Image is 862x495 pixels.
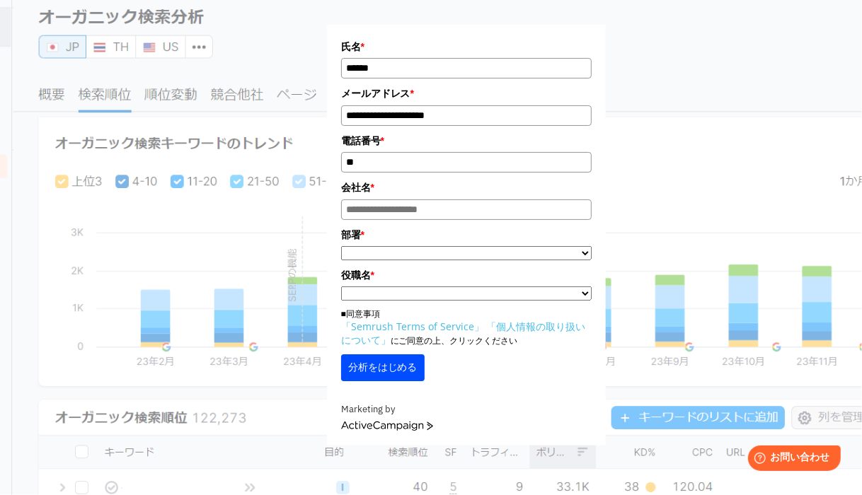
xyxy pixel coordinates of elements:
label: 氏名 [341,39,592,54]
p: ■同意事項 にご同意の上、クリックください [341,308,592,347]
a: 「Semrush Terms of Service」 [341,320,485,333]
label: 会社名 [341,180,592,195]
label: 電話番号 [341,133,592,148]
div: Marketing by [341,402,592,417]
button: 分析をはじめる [341,354,425,381]
a: 「個人情報の取り扱いについて」 [341,320,586,346]
label: 部署 [341,227,592,243]
label: メールアドレス [341,86,592,101]
label: 役職名 [341,267,592,283]
iframe: Help widget launcher [736,440,846,479]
